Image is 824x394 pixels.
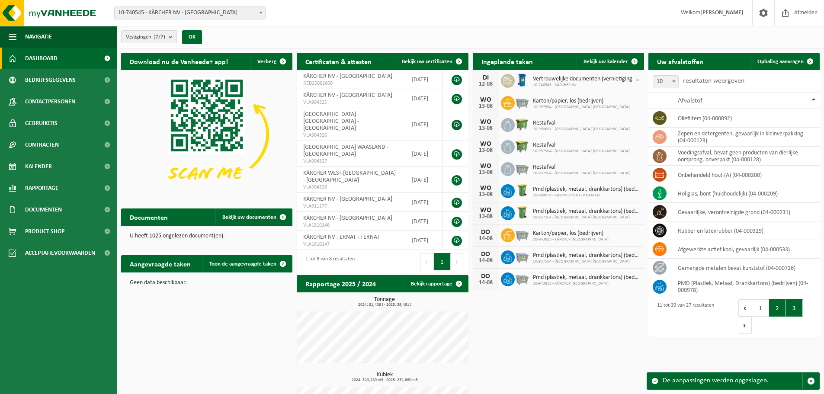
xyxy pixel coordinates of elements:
[515,183,529,198] img: WB-0240-HPE-GN-50
[671,166,820,184] td: onbehandeld hout (A) (04-000200)
[405,193,443,212] td: [DATE]
[257,59,276,64] span: Verberg
[477,103,494,109] div: 13-08
[451,253,464,270] button: Next
[303,158,398,165] span: VLA904327
[477,163,494,170] div: WO
[671,147,820,166] td: voedingsafval, bevat geen producten van dierlijke oorsprong, onverpakt (04-000128)
[114,6,266,19] span: 10-740545 - KÄRCHER NV - WILRIJK
[533,237,609,242] span: 10-943813 - KÄRCHER [GEOGRAPHIC_DATA]
[130,233,284,239] p: U heeft 1025 ongelezen document(en).
[405,231,443,250] td: [DATE]
[301,297,468,307] h3: Tonnage
[402,59,452,64] span: Bekijk uw certificaten
[533,171,630,176] span: 10-937564 - [GEOGRAPHIC_DATA] [GEOGRAPHIC_DATA]
[750,53,819,70] a: Ophaling aanvragen
[757,59,804,64] span: Ophaling aanvragen
[301,252,355,271] div: 1 tot 8 van 8 resultaten
[477,96,494,103] div: WO
[473,53,542,70] h2: Ingeplande taken
[434,253,451,270] button: 1
[301,372,468,382] h3: Kubiek
[303,132,398,139] span: VLA904326
[653,75,679,88] span: 10
[121,30,177,43] button: Vestigingen(7/7)
[515,249,529,264] img: WB-2500-GAL-GY-01
[671,109,820,128] td: oliefilters (04-000092)
[405,89,443,108] td: [DATE]
[25,134,59,156] span: Contracten
[533,105,630,110] span: 10-937564 - [GEOGRAPHIC_DATA] [GEOGRAPHIC_DATA]
[477,207,494,214] div: WO
[297,53,380,70] h2: Certificaten & attesten
[533,208,640,215] span: Pmd (plastiek, metaal, drankkartons) (bedrijven)
[533,215,640,220] span: 10-937564 - [GEOGRAPHIC_DATA] [GEOGRAPHIC_DATA]
[25,242,95,264] span: Acceptatievoorwaarden
[301,303,468,307] span: 2024: 81,408 t - 2025: 39,491 t
[515,227,529,242] img: WB-2500-GAL-GY-01
[25,156,52,177] span: Kalender
[477,214,494,220] div: 13-08
[121,208,176,225] h2: Documenten
[678,97,702,104] span: Afvalstof
[25,221,64,242] span: Product Shop
[477,147,494,154] div: 13-08
[395,53,468,70] a: Bekijk uw certificaten
[154,34,165,40] count: (7/7)
[303,222,398,229] span: VLA1810146
[25,112,58,134] span: Gebruikers
[303,92,392,99] span: KÄRCHER NV - [GEOGRAPHIC_DATA]
[671,184,820,203] td: hol glas, bont (huishoudelijk) (04-000209)
[584,59,628,64] span: Bekijk uw kalender
[533,193,640,198] span: 10-889078 - KÄRCHER CENTER NAMEN
[121,255,199,272] h2: Aangevraagde taken
[25,199,62,221] span: Documenten
[533,127,630,132] span: 10-930681 - [GEOGRAPHIC_DATA] [GEOGRAPHIC_DATA]
[126,31,165,44] span: Vestigingen
[121,53,237,70] h2: Download nu de Vanheede+ app!
[477,119,494,125] div: WO
[477,125,494,131] div: 13-08
[303,215,392,221] span: KÄRCHER NV - [GEOGRAPHIC_DATA]
[533,83,640,88] span: 10-740545 - KÄRCHER NV
[303,99,398,106] span: VLA904325
[577,53,643,70] a: Bekijk uw kalender
[671,203,820,221] td: gevaarlijke, verontreinigde grond (04-000231)
[115,7,265,19] span: 10-740545 - KÄRCHER NV - WILRIJK
[477,74,494,81] div: DI
[303,241,398,248] span: VLA1810147
[477,229,494,236] div: DO
[182,30,202,44] button: OK
[405,108,443,141] td: [DATE]
[477,251,494,258] div: DO
[303,170,396,183] span: KÄRCHER WEST-[GEOGRAPHIC_DATA] - [GEOGRAPHIC_DATA]
[738,317,752,334] button: Next
[671,277,820,296] td: PMD (Plastiek, Metaal, Drankkartons) (bedrijven) (04-000978)
[121,70,292,199] img: Download de VHEPlus App
[303,196,392,202] span: KÄRCHER NV - [GEOGRAPHIC_DATA]
[477,81,494,87] div: 12-08
[769,299,786,317] button: 2
[202,255,292,272] a: Toon de aangevraagde taken
[752,299,769,317] button: 1
[405,70,443,89] td: [DATE]
[303,111,359,131] span: [GEOGRAPHIC_DATA] [GEOGRAPHIC_DATA] - [GEOGRAPHIC_DATA]
[671,128,820,147] td: zepen en detergenten, gevaarlijk in kleinverpakking (04-000123)
[215,208,292,226] a: Bekijk uw documenten
[533,149,630,154] span: 10-937564 - [GEOGRAPHIC_DATA] [GEOGRAPHIC_DATA]
[671,221,820,240] td: rubber en latexrubber (04-000329)
[25,69,76,91] span: Bedrijfsgegevens
[786,299,803,317] button: 3
[477,185,494,192] div: WO
[405,167,443,193] td: [DATE]
[533,230,609,237] span: Karton/papier, los (bedrijven)
[515,73,529,87] img: WB-0240-HPE-BE-09
[515,139,529,154] img: WB-1100-HPE-GN-50
[533,274,640,281] span: Pmd (plastiek, metaal, drankkartons) (bedrijven)
[303,234,380,240] span: KÄRCHER NV TERNAT - TERNAT
[405,141,443,167] td: [DATE]
[738,299,752,317] button: Previous
[533,76,640,83] span: Vertrouwelijke documenten (vernietiging - recyclage)
[533,142,630,149] span: Restafval
[700,10,744,16] strong: [PERSON_NAME]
